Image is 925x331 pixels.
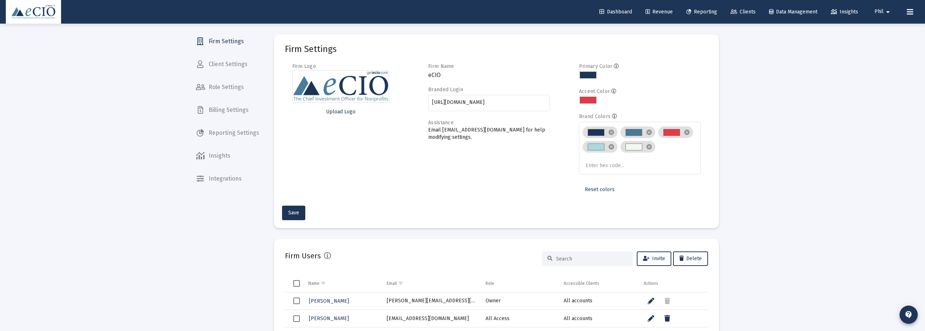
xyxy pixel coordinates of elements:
a: [PERSON_NAME] [308,313,350,324]
div: Actions [644,280,658,286]
button: Reset colors [579,182,620,197]
span: Data Management [769,9,817,15]
span: Revenue [646,9,673,15]
h3: eCIO [428,70,550,80]
button: Delete [673,251,708,266]
td: [PERSON_NAME][EMAIL_ADDRESS][DOMAIN_NAME] [382,292,480,310]
a: Client Settings [190,56,265,73]
a: Integrations [190,170,265,187]
span: Show filter options for column 'Email' [398,280,403,286]
label: Firm Name [428,63,454,69]
input: Enter hex code... [586,163,640,169]
div: Name [308,280,319,286]
td: Column Accessible Clients [559,275,638,292]
mat-icon: cancel [646,144,652,150]
span: Show filter options for column 'Name' [321,280,326,286]
mat-icon: arrow_drop_down [884,5,892,19]
span: Delete [679,255,702,262]
mat-icon: contact_support [904,310,913,319]
td: [EMAIL_ADDRESS][DOMAIN_NAME] [382,310,480,327]
button: Save [282,206,305,220]
p: Email [EMAIL_ADDRESS][DOMAIN_NAME] for help modifying settings. [428,126,550,141]
mat-chip-list: Brand colors [583,125,697,170]
img: Dashboard [11,5,56,19]
div: Select row [293,298,300,304]
a: [PERSON_NAME] [308,296,350,306]
span: Dashboard [599,9,632,15]
mat-icon: cancel [608,144,615,150]
td: Column Email [382,275,480,292]
span: [PERSON_NAME] [309,315,349,322]
td: Column Name [303,275,382,292]
a: Insights [825,5,864,19]
span: Upload Logo [326,109,355,115]
a: Revenue [640,5,679,19]
a: Billing Settings [190,101,265,119]
div: Role [486,280,494,286]
mat-card-title: Firm Settings [285,45,337,53]
span: Reset colors [585,186,615,193]
span: All Access [486,315,510,322]
td: Column Role [480,275,559,292]
h2: Benchmark & Market Data Citations [3,3,420,7]
button: Phil [866,4,901,19]
a: Firm Settings [190,33,265,50]
span: [PERSON_NAME] [309,298,349,304]
input: Search [556,256,627,262]
label: Accent Color [579,88,610,94]
div: Select row [293,315,300,322]
p: Bloomberg Index Services Limited. BLOOMBERG® is a trademark and service mark of Bloomberg Finance... [3,12,420,45]
a: Data Management [763,5,823,19]
label: Branded Login [428,86,463,93]
span: All accounts [564,298,592,304]
span: Invite [643,255,665,262]
span: Save [288,210,299,216]
span: Reporting [686,9,717,15]
label: Firm Logo [292,63,316,69]
span: Phil [874,9,884,15]
a: Reporting Settings [190,124,265,142]
button: Invite [637,251,671,266]
label: Brand Colors [579,113,611,120]
mat-icon: cancel [684,129,690,136]
p: The MSCI EAFE Index ([GEOGRAPHIC_DATA], [GEOGRAPHIC_DATA], [GEOGRAPHIC_DATA]), MSCI World Index a... [3,51,420,64]
span: Clients [731,9,756,15]
a: Clients [725,5,761,19]
h2: Firm Users [285,250,321,262]
a: Role Settings [190,78,265,96]
p: The [PERSON_NAME] 1000® Index, [PERSON_NAME] 1000® Energy Index, [PERSON_NAME] 1000® Growth Index... [3,69,420,115]
img: Firm logo [292,70,390,102]
span: Insights [831,9,858,15]
mat-icon: cancel [646,129,652,136]
label: Assistance [428,120,454,126]
div: Select all [293,280,300,287]
mat-icon: cancel [608,129,615,136]
button: Upload Logo [292,105,390,119]
label: Primary Color [579,63,613,69]
a: Reporting [680,5,723,19]
span: All accounts [564,315,592,322]
span: Owner [486,298,501,304]
a: Dashboard [594,5,638,19]
td: Column Actions [639,275,708,292]
div: Accessible Clients [564,280,599,286]
div: Email [387,280,397,286]
a: Insights [190,147,265,165]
